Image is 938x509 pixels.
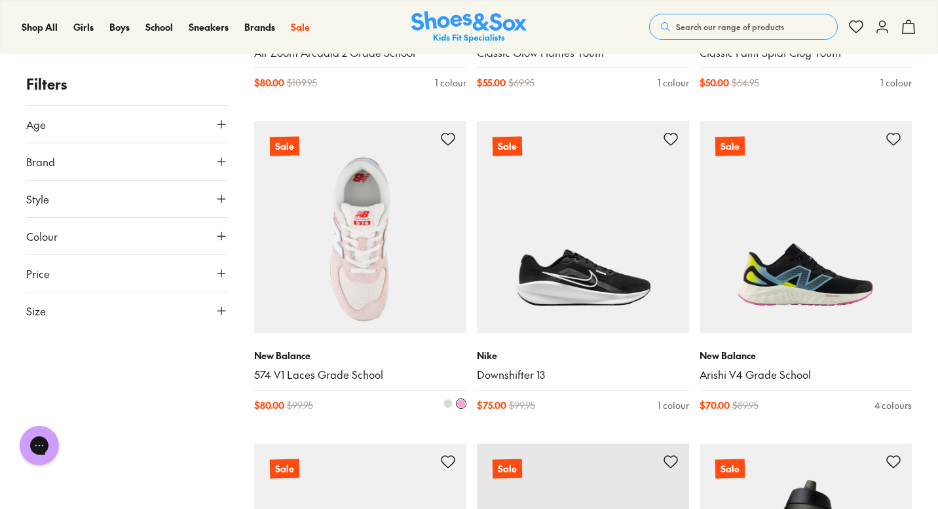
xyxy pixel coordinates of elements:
a: Sale [291,20,310,34]
a: Sale [477,121,689,333]
span: Sneakers [189,20,229,33]
div: 1 colour [658,76,689,90]
span: Style [26,191,49,207]
p: Sale [270,459,299,479]
a: Boys [109,20,130,34]
p: New Balance [700,349,912,362]
button: Age [26,106,228,143]
p: Sale [493,459,522,479]
span: School [145,20,173,33]
button: Colour [26,218,228,254]
img: SNS_Logo_Responsive.svg [411,11,527,43]
div: 1 colour [880,76,912,90]
button: Price [26,255,228,292]
a: Shoes & Sox [411,11,527,43]
a: Brands [244,20,275,34]
div: 4 colours [874,398,912,412]
p: Nike [477,349,689,362]
span: Age [26,116,46,132]
span: Boys [109,20,130,33]
span: Colour [26,228,58,244]
span: $ 99.95 [287,398,313,412]
span: $ 64.95 [732,76,759,90]
p: Sale [715,459,745,479]
span: Sale [291,20,310,33]
a: Girls [73,20,94,34]
span: Shop All [22,20,58,33]
a: Arishi V4 Grade School [700,368,912,382]
span: Search our range of products [676,21,784,33]
span: Price [26,266,50,281]
a: Sale [254,121,466,333]
span: $ 80.00 [254,398,284,412]
a: Downshifter 13 [477,368,689,382]
p: Filters [26,73,228,95]
button: Size [26,292,228,329]
span: Size [26,303,46,319]
p: Sale [715,137,745,156]
span: $ 55.00 [477,76,506,90]
a: Sneakers [189,20,229,34]
span: $ 109.95 [287,76,317,90]
span: Brand [26,154,55,169]
p: Sale [493,137,522,156]
button: Style [26,181,228,217]
span: $ 69.95 [508,76,535,90]
button: Brand [26,143,228,180]
div: 1 colour [435,76,466,90]
span: $ 70.00 [700,398,730,412]
a: 574 V1 Laces Grade School [254,368,466,382]
span: $ 75.00 [477,398,506,412]
span: $ 80.00 [254,76,284,90]
a: School [145,20,173,34]
span: $ 50.00 [700,76,729,90]
span: $ 89.95 [732,398,759,412]
div: 1 colour [658,398,689,412]
span: Brands [244,20,275,33]
span: Girls [73,20,94,33]
p: Sale [269,137,299,157]
span: $ 99.95 [509,398,535,412]
iframe: Gorgias live chat messenger [13,421,66,470]
a: Sale [700,121,912,333]
a: Shop All [22,20,58,34]
button: Search our range of products [649,14,838,40]
p: New Balance [254,349,466,362]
